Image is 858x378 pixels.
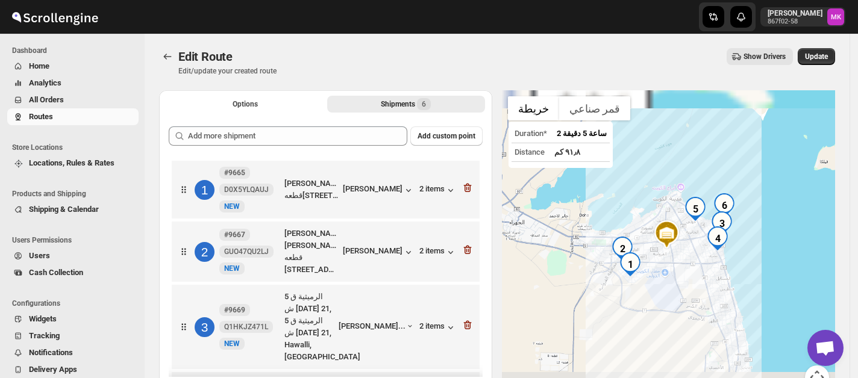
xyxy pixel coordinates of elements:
div: [PERSON_NAME], [PERSON_NAME] قطعه [STREET_ADDRESS]... [284,228,338,276]
button: All Route Options [166,96,325,113]
button: Notifications [7,344,139,361]
span: Products and Shipping [12,189,139,199]
span: Shipping & Calendar [29,205,99,214]
b: #9667 [224,231,245,239]
div: 2#9667 GUO47QU2LJNewNEW[PERSON_NAME], [PERSON_NAME] قطعه [STREET_ADDRESS]...[PERSON_NAME]2 items [172,222,480,282]
div: 2 [610,237,634,261]
span: Locations, Rules & Rates [29,158,114,167]
span: Dashboard [12,46,139,55]
span: Routes [29,112,53,121]
span: Configurations [12,299,139,308]
button: 2 items [419,246,457,258]
button: Cash Collection [7,264,139,281]
span: Home [29,61,49,70]
button: [PERSON_NAME] [343,246,415,258]
text: MK [831,13,842,21]
span: Analytics [29,78,61,87]
button: 2 items [419,321,457,333]
div: 5 [683,197,707,221]
div: Shipments [381,98,431,110]
div: 3#9669 Q1HKJZ471LNewNEWالرميثية ق 5 ش [DATE] 21, الرميثية ق 5 ش [DATE] 21, Hawalli, [GEOGRAPHIC_D... [172,285,480,369]
span: 2 ساعة 5 دقيقة [557,129,607,138]
span: 6 [422,99,426,109]
p: 867f02-58 [768,18,822,25]
div: 4 [706,226,730,250]
button: 2 items [419,184,457,196]
p: Edit/update your created route [178,66,277,76]
span: Widgets [29,314,57,323]
span: Users [29,251,50,260]
button: [PERSON_NAME] [343,184,415,196]
div: 2 [195,242,214,262]
span: Update [805,52,828,61]
button: Analytics [7,75,139,91]
span: Q1HKJZ471L [224,322,268,332]
button: User menu [760,7,845,26]
button: عرض صور القمر الصناعي [559,96,630,120]
span: Add custom point [418,131,475,141]
div: 1 [195,180,214,200]
button: Routes [159,48,176,65]
span: Options [233,99,258,109]
span: All Orders [29,95,64,104]
span: NEW [224,339,240,348]
span: Distance [515,147,545,156]
div: 6 [712,193,736,217]
button: Tracking [7,327,139,344]
span: Tracking [29,331,60,340]
span: ٩١٫٨ كم [554,147,580,156]
b: #9665 [224,169,245,177]
input: Add more shipment [188,126,407,146]
button: Add custom point [410,126,483,146]
span: D0X5YLQAUJ [224,185,269,194]
button: [PERSON_NAME]... [339,321,415,333]
button: Delivery Apps [7,361,139,378]
img: ScrollEngine [10,2,100,32]
span: NEW [224,264,240,273]
button: Home [7,58,139,75]
button: Widgets [7,311,139,327]
div: 1 [618,252,642,276]
button: All Orders [7,91,139,108]
b: #9669 [224,306,245,314]
button: Show Drivers [727,48,793,65]
button: Users [7,247,139,264]
span: Users Permissions [12,235,139,245]
span: Store Locations [12,143,139,152]
span: Show Drivers [744,52,786,61]
button: Locations, Rules & Rates [7,155,139,172]
div: 1#9665 D0X5YLQAUJNewNEW[PERSON_NAME], قطعه[STREET_ADDRESS]...[PERSON_NAME]2 items [172,161,480,218]
button: عرض خريطة الشارع [508,96,559,120]
a: دردشة مفتوحة [807,330,844,366]
span: Edit Route [178,49,233,64]
button: Routes [7,108,139,125]
span: NEW [224,202,240,211]
div: 3 [710,211,734,235]
button: Shipping & Calendar [7,201,139,218]
span: Notifications [29,348,73,357]
span: Duration* [515,129,547,138]
button: Update [798,48,835,65]
span: Delivery Apps [29,365,77,374]
span: Mostafa Khalifa [827,8,844,25]
button: Selected Shipments [327,96,486,113]
div: [PERSON_NAME]... [339,321,406,330]
div: 3 [195,317,214,337]
p: [PERSON_NAME] [768,8,822,18]
span: GUO47QU2LJ [224,247,269,256]
span: Cash Collection [29,268,83,277]
div: [PERSON_NAME], قطعه[STREET_ADDRESS]... [284,178,338,202]
div: الرميثية ق 5 ش [DATE] 21, الرميثية ق 5 ش [DATE] 21, Hawalli, [GEOGRAPHIC_DATA] [284,291,334,363]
